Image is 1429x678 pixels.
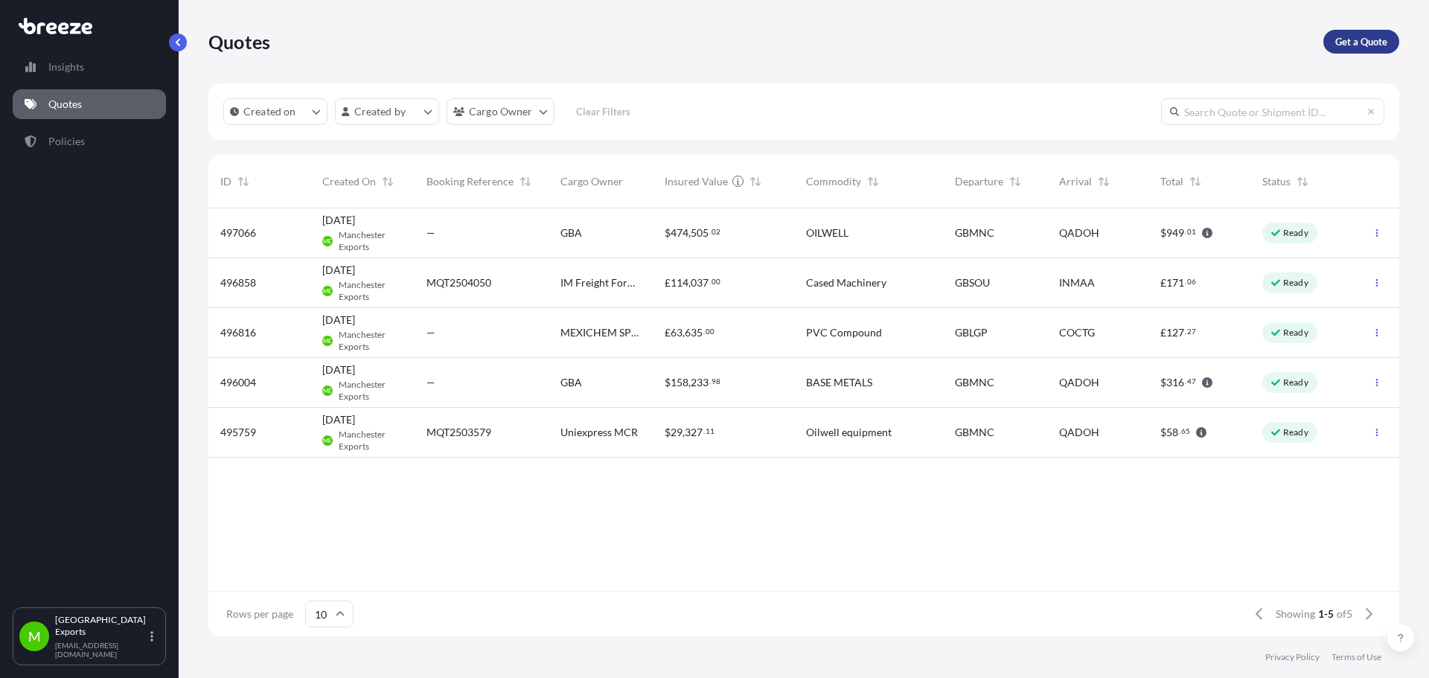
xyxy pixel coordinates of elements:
span: 06 [1187,279,1196,284]
span: $ [1160,377,1166,388]
span: . [709,229,711,234]
p: [GEOGRAPHIC_DATA] Exports [55,614,147,638]
span: $ [665,427,671,438]
span: Manchester Exports [339,229,403,253]
p: Policies [48,134,85,149]
p: Created on [243,104,296,119]
span: . [709,379,711,384]
span: Manchester Exports [339,329,403,353]
span: 037 [691,278,709,288]
button: Sort [379,173,397,191]
a: Insights [13,52,166,82]
span: 29 [671,427,682,438]
span: Manchester Exports [339,429,403,452]
span: 58 [1166,427,1178,438]
span: 158 [671,377,688,388]
span: 47 [1187,379,1196,384]
button: Clear Filters [562,100,645,124]
a: Quotes [13,89,166,119]
span: OILWELL [806,226,848,240]
span: $ [1160,228,1166,238]
span: . [703,329,705,334]
span: Uniexpress MCR [560,425,638,440]
span: BASE METALS [806,375,872,390]
span: 233 [691,377,709,388]
span: 1-5 [1318,607,1334,621]
span: $ [665,228,671,238]
span: , [688,228,691,238]
span: £ [665,278,671,288]
span: . [709,279,711,284]
button: Sort [1186,173,1204,191]
span: 00 [706,329,714,334]
span: COCTG [1059,325,1095,340]
span: — [426,325,435,340]
span: [DATE] [322,412,355,427]
p: Ready [1283,327,1308,339]
span: of 5 [1337,607,1352,621]
span: ME [323,234,332,249]
span: , [688,377,691,388]
span: , [682,427,685,438]
span: . [1185,379,1186,384]
span: 496816 [220,325,256,340]
button: createdOn Filter options [223,98,327,125]
span: Total [1160,174,1183,189]
span: 11 [706,429,714,434]
p: Ready [1283,377,1308,388]
button: Sort [747,173,764,191]
a: Privacy Policy [1265,651,1320,663]
span: 02 [712,229,720,234]
span: 27 [1187,329,1196,334]
span: 171 [1166,278,1184,288]
span: £ [1160,327,1166,338]
span: 505 [691,228,709,238]
button: Sort [864,173,882,191]
span: M [28,629,41,644]
span: INMAA [1059,275,1095,290]
span: 01 [1187,229,1196,234]
p: Get a Quote [1335,34,1387,49]
a: Terms of Use [1332,651,1381,663]
button: Sort [1294,173,1311,191]
input: Search Quote or Shipment ID... [1161,98,1384,125]
span: 316 [1166,377,1184,388]
span: 949 [1166,228,1184,238]
span: IM Freight Forwarding Ltd [560,275,641,290]
span: $ [1160,427,1166,438]
span: GBMNC [955,375,994,390]
span: — [426,226,435,240]
span: . [1185,229,1186,234]
span: 327 [685,427,703,438]
button: Sort [517,173,534,191]
span: . [1185,279,1186,284]
span: Cased Machinery [806,275,886,290]
span: Showing [1276,607,1315,621]
span: 496858 [220,275,256,290]
span: $ [665,377,671,388]
span: 127 [1166,327,1184,338]
span: GBMNC [955,425,994,440]
button: Sort [1095,173,1113,191]
span: Commodity [806,174,861,189]
span: , [688,278,691,288]
span: 497066 [220,226,256,240]
span: £ [665,327,671,338]
span: Manchester Exports [339,379,403,403]
span: . [1185,329,1186,334]
span: ME [323,433,332,448]
span: ME [323,383,332,398]
p: [EMAIL_ADDRESS][DOMAIN_NAME] [55,641,147,659]
span: 635 [685,327,703,338]
p: Insights [48,60,84,74]
span: 495759 [220,425,256,440]
span: . [703,429,705,434]
p: Quotes [208,30,270,54]
span: GBMNC [955,226,994,240]
p: Clear Filters [576,104,630,119]
span: MQT2504050 [426,275,491,290]
span: 65 [1181,429,1190,434]
span: Created On [322,174,376,189]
